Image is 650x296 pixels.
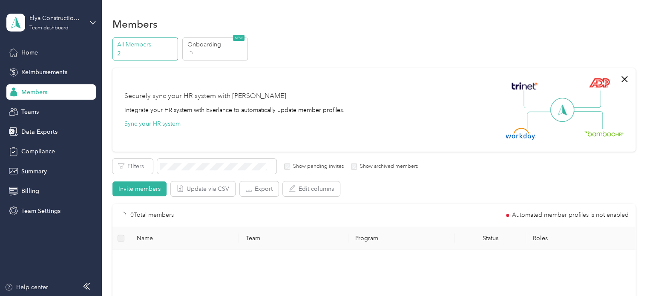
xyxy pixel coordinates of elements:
[117,40,175,49] p: All Members
[21,207,60,216] span: Team Settings
[239,227,348,250] th: Team
[137,235,233,242] span: Name
[21,127,58,136] span: Data Exports
[455,227,526,250] th: Status
[526,111,556,129] img: Line Left Down
[21,147,55,156] span: Compliance
[124,119,181,128] button: Sync your HR system
[602,248,650,296] iframe: Everlance-gr Chat Button Frame
[240,181,279,196] button: Export
[187,40,245,49] p: Onboarding
[526,227,636,250] th: Roles
[124,106,345,115] div: Integrate your HR system with Everlance to automatically update member profiles.
[348,227,455,250] th: Program
[171,181,235,196] button: Update via CSV
[506,128,535,140] img: Workday
[124,91,286,101] div: Securely sync your HR system with [PERSON_NAME]
[233,35,244,41] span: NEW
[357,163,418,170] label: Show archived members
[112,181,167,196] button: Invite members
[29,26,69,31] div: Team dashboard
[571,90,601,108] img: Line Right Up
[290,163,344,170] label: Show pending invites
[21,107,39,116] span: Teams
[584,130,624,136] img: BambooHR
[130,227,239,250] th: Name
[21,68,67,77] span: Reimbursements
[112,159,153,174] button: Filters
[21,187,39,195] span: Billing
[283,181,340,196] button: Edit columns
[130,210,174,220] p: 0 Total members
[117,49,175,58] p: 2
[509,80,539,92] img: Trinet
[523,90,553,109] img: Line Left Up
[29,14,83,23] div: Elya Construction, LLC
[5,283,48,292] button: Help center
[21,167,47,176] span: Summary
[573,111,603,129] img: Line Right Down
[112,20,158,29] h1: Members
[21,48,38,57] span: Home
[589,78,610,88] img: ADP
[21,88,47,97] span: Members
[512,212,629,218] span: Automated member profiles is not enabled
